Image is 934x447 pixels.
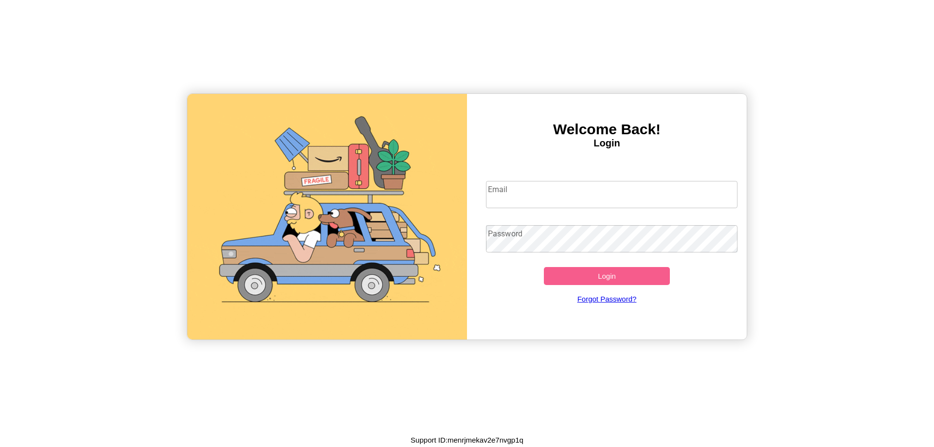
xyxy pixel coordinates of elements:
[481,285,733,313] a: Forgot Password?
[187,94,467,340] img: gif
[544,267,670,285] button: Login
[467,121,747,138] h3: Welcome Back!
[467,138,747,149] h4: Login
[411,433,523,447] p: Support ID: menrjmekav2e7nvgp1q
